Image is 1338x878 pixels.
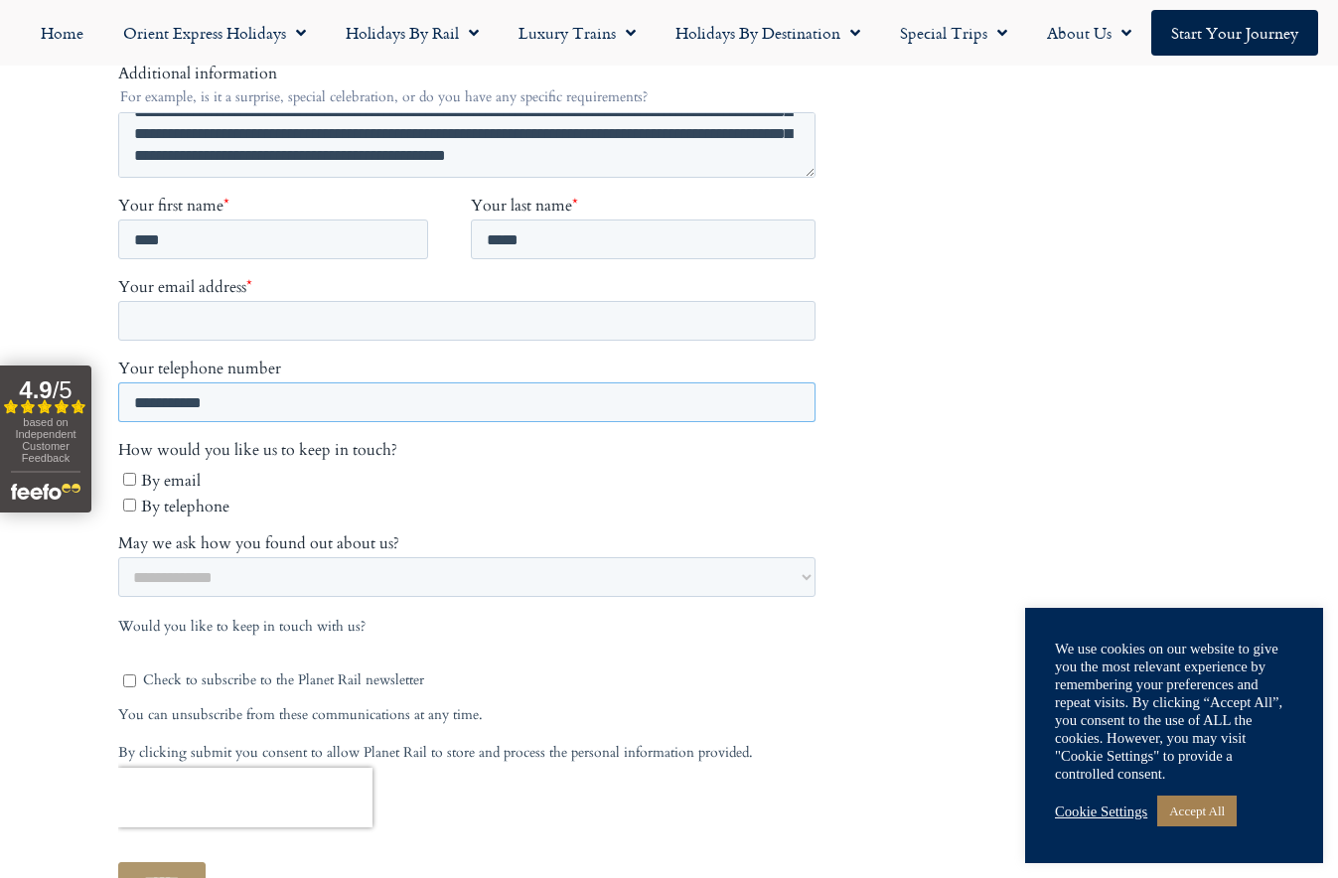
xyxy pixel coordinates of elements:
a: Start your Journey [1151,10,1318,56]
a: Holidays by Rail [326,10,499,56]
span: By email [23,719,82,741]
a: Orient Express Holidays [103,10,326,56]
div: We use cookies on our website to give you the most relevant experience by remembering your prefer... [1055,640,1293,783]
a: About Us [1027,10,1151,56]
input: By email [5,722,18,735]
a: Holidays by Destination [656,10,880,56]
span: Your last name [353,444,454,466]
a: Accept All [1157,796,1237,826]
a: Cookie Settings [1055,803,1147,820]
span: By telephone [23,745,111,767]
a: Home [21,10,103,56]
a: Luxury Trains [499,10,656,56]
nav: Menu [10,10,1328,56]
input: By telephone [5,748,18,761]
a: Special Trips [880,10,1027,56]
